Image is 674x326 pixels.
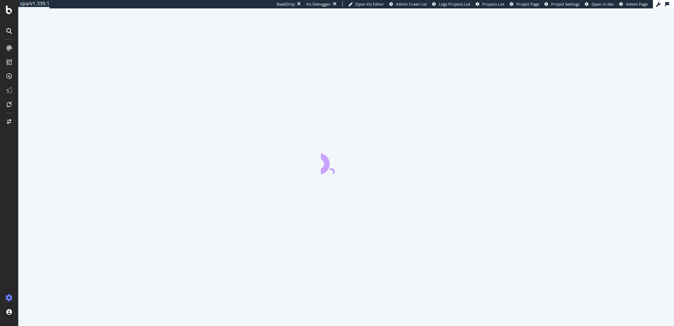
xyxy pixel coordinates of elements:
a: Admin Page [619,1,648,7]
span: Project Page [516,1,539,7]
div: ReadOnly: [277,1,296,7]
a: Open in dev [585,1,614,7]
span: Open Viz Editor [355,1,384,7]
a: Logs Projects List [432,1,470,7]
span: Logs Projects List [439,1,470,7]
span: Project Settings [551,1,580,7]
a: Open Viz Editor [348,1,384,7]
a: Projects List [476,1,504,7]
span: Projects List [482,1,504,7]
div: Viz Debugger: [306,1,331,7]
a: Admin Crawl List [389,1,427,7]
span: Admin Crawl List [396,1,427,7]
a: Project Page [510,1,539,7]
span: Open in dev [592,1,614,7]
div: animation [321,149,371,174]
span: Admin Page [626,1,648,7]
a: Project Settings [544,1,580,7]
